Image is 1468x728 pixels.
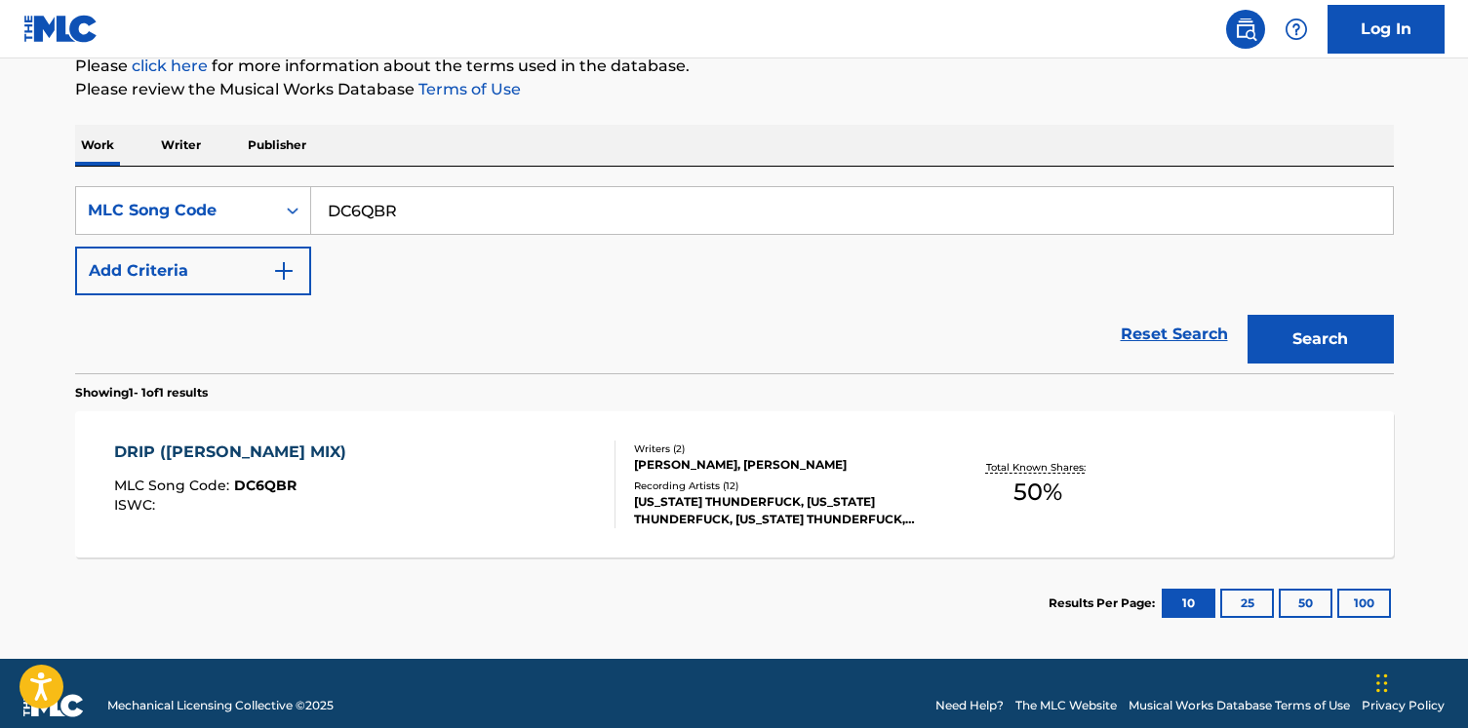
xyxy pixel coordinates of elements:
p: Please review the Musical Works Database [75,78,1394,101]
a: Reset Search [1111,313,1238,356]
p: Publisher [242,125,312,166]
a: Privacy Policy [1362,697,1445,714]
img: search [1234,18,1257,41]
img: help [1285,18,1308,41]
p: Work [75,125,120,166]
a: Musical Works Database Terms of Use [1129,697,1350,714]
div: DRIP ([PERSON_NAME] MIX) [114,441,356,464]
div: Recording Artists ( 12 ) [634,479,929,493]
p: Total Known Shares: [986,460,1091,475]
span: ISWC : [114,496,160,514]
a: Public Search [1226,10,1265,49]
img: logo [23,694,84,717]
span: Mechanical Licensing Collective © 2025 [107,697,334,714]
img: 9d2ae6d4665cec9f34b9.svg [272,259,296,283]
div: [PERSON_NAME], [PERSON_NAME] [634,456,929,474]
form: Search Form [75,186,1394,373]
button: 100 [1337,589,1391,618]
p: Please for more information about the terms used in the database. [75,55,1394,78]
div: Widget chat [1370,634,1468,728]
div: Help [1277,10,1316,49]
button: Add Criteria [75,247,311,295]
a: Terms of Use [415,80,521,98]
a: Log In [1328,5,1445,54]
div: Writers ( 2 ) [634,441,929,456]
div: MLC Song Code [88,199,263,222]
span: DC6QBR [234,477,297,494]
img: MLC Logo [23,15,99,43]
div: [US_STATE] THUNDERFUCK, [US_STATE] THUNDERFUCK, [US_STATE] THUNDERFUCK,[PERSON_NAME], [US_STATE] ... [634,493,929,528]
button: 25 [1220,589,1274,618]
span: MLC Song Code : [114,477,234,494]
div: Trascina [1376,654,1388,712]
p: Showing 1 - 1 of 1 results [75,384,208,402]
a: The MLC Website [1015,697,1117,714]
a: DRIP ([PERSON_NAME] MIX)MLC Song Code:DC6QBRISWC:Writers (2)[PERSON_NAME], [PERSON_NAME]Recording... [75,411,1394,557]
p: Results Per Page: [1049,594,1160,612]
button: 10 [1162,589,1215,618]
span: 50 % [1013,475,1062,510]
button: 50 [1279,589,1332,618]
button: Search [1248,315,1394,364]
iframe: Chat Widget [1370,634,1468,728]
a: click here [132,57,208,75]
p: Writer [155,125,207,166]
a: Need Help? [935,697,1004,714]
